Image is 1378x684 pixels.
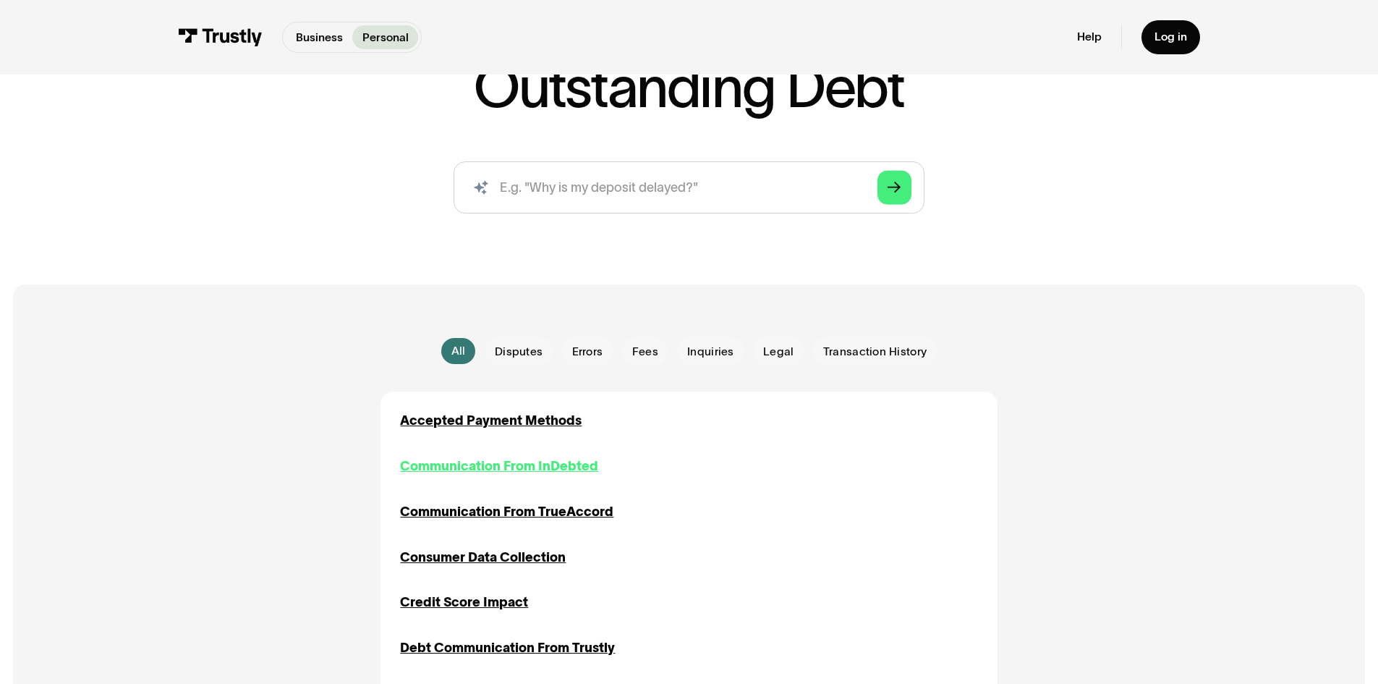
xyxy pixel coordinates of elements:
[632,344,658,360] span: Fees
[454,161,924,214] input: search
[352,25,418,49] a: Personal
[400,638,615,658] a: Debt Communication From Trustly
[1141,20,1200,54] a: Log in
[400,502,613,522] a: Communication From TrueAccord
[178,28,263,46] img: Trustly Logo
[441,338,475,364] a: All
[400,457,598,476] a: Communication From InDebted
[400,548,566,567] a: Consumer Data Collection
[687,344,734,360] span: Inquiries
[400,593,528,612] a: Credit Score Impact
[495,344,543,360] span: Disputes
[400,411,582,431] a: Accepted Payment Methods
[362,29,409,46] p: Personal
[286,25,352,49] a: Business
[1077,30,1102,44] a: Help
[1154,30,1187,44] div: Log in
[454,161,924,214] form: Search
[451,343,466,359] div: All
[572,344,603,360] span: Errors
[474,59,903,116] h1: Outstanding Debt
[380,337,997,366] form: Email Form
[823,344,927,360] span: Transaction History
[763,344,794,360] span: Legal
[296,29,343,46] p: Business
